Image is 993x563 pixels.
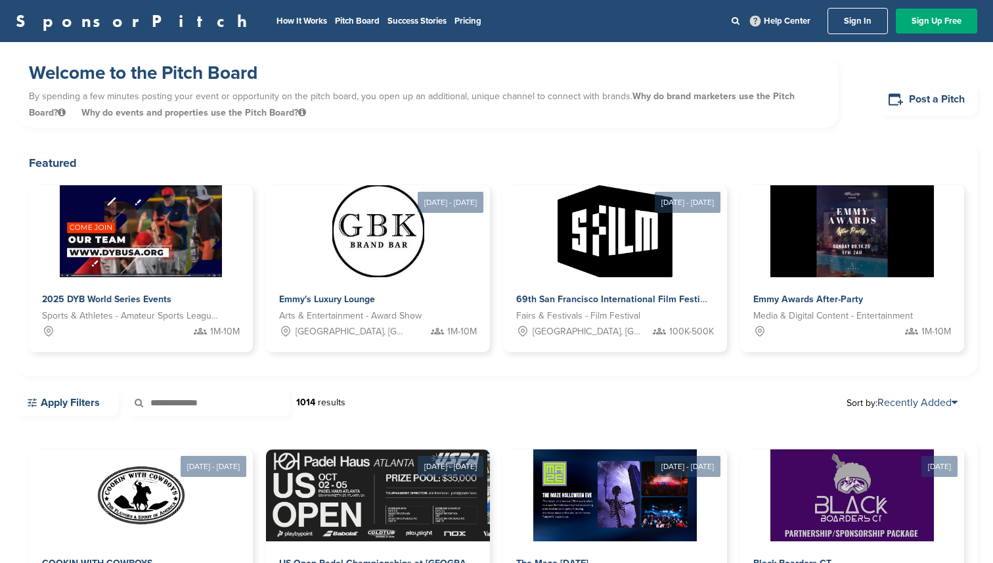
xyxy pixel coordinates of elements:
[210,325,240,339] span: 1M-10M
[516,309,640,323] span: Fairs & Festivals - Film Festival
[558,185,673,277] img: Sponsorpitch &
[847,397,958,408] span: Sort by:
[296,325,408,339] span: [GEOGRAPHIC_DATA], [GEOGRAPHIC_DATA]
[42,309,220,323] span: Sports & Athletes - Amateur Sports Leagues
[29,85,825,124] p: By spending a few minutes posting your event or opportunity on the pitch board, you open up an ad...
[655,456,720,477] div: [DATE] - [DATE]
[296,397,315,408] strong: 1014
[60,185,222,277] img: Sponsorpitch &
[279,294,375,305] span: Emmy's Luxury Lounge
[533,325,645,339] span: [GEOGRAPHIC_DATA], [GEOGRAPHIC_DATA]
[740,185,964,352] a: Sponsorpitch & Emmy Awards After-Party Media & Digital Content - Entertainment 1M-10M
[503,164,727,352] a: [DATE] - [DATE] Sponsorpitch & 69th San Francisco International Film Festival Fairs & Festivals -...
[747,13,813,29] a: Help Center
[921,325,951,339] span: 1M-10M
[516,294,713,305] span: 69th San Francisco International Film Festival
[332,185,424,277] img: Sponsorpitch &
[418,456,483,477] div: [DATE] - [DATE]
[16,12,255,30] a: SponsorPitch
[877,83,977,116] a: Post a Pitch
[16,389,119,417] a: Apply Filters
[770,185,934,277] img: Sponsorpitch &
[921,456,958,477] div: [DATE]
[29,154,964,172] h2: Featured
[266,164,490,352] a: [DATE] - [DATE] Sponsorpitch & Emmy's Luxury Lounge Arts & Entertainment - Award Show [GEOGRAPHIC...
[279,309,422,323] span: Arts & Entertainment - Award Show
[827,8,888,34] a: Sign In
[181,456,246,477] div: [DATE] - [DATE]
[877,396,958,409] a: Recently Added
[418,192,483,213] div: [DATE] - [DATE]
[454,16,481,26] a: Pricing
[318,397,345,408] span: results
[447,325,477,339] span: 1M-10M
[42,294,171,305] span: 2025 DYB World Series Events
[770,449,934,541] img: Sponsorpitch &
[387,16,447,26] a: Success Stories
[29,185,253,352] a: Sponsorpitch & 2025 DYB World Series Events Sports & Athletes - Amateur Sports Leagues 1M-10M
[753,294,863,305] span: Emmy Awards After-Party
[29,61,825,85] h1: Welcome to the Pitch Board
[896,9,977,34] a: Sign Up Free
[81,107,306,118] span: Why do events and properties use the Pitch Board?
[335,16,380,26] a: Pitch Board
[655,192,720,213] div: [DATE] - [DATE]
[753,309,913,323] span: Media & Digital Content - Entertainment
[669,325,714,339] span: 100K-500K
[533,449,697,541] img: Sponsorpitch &
[266,449,610,541] img: Sponsorpitch &
[276,16,327,26] a: How It Works
[95,449,187,541] img: Sponsorpitch &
